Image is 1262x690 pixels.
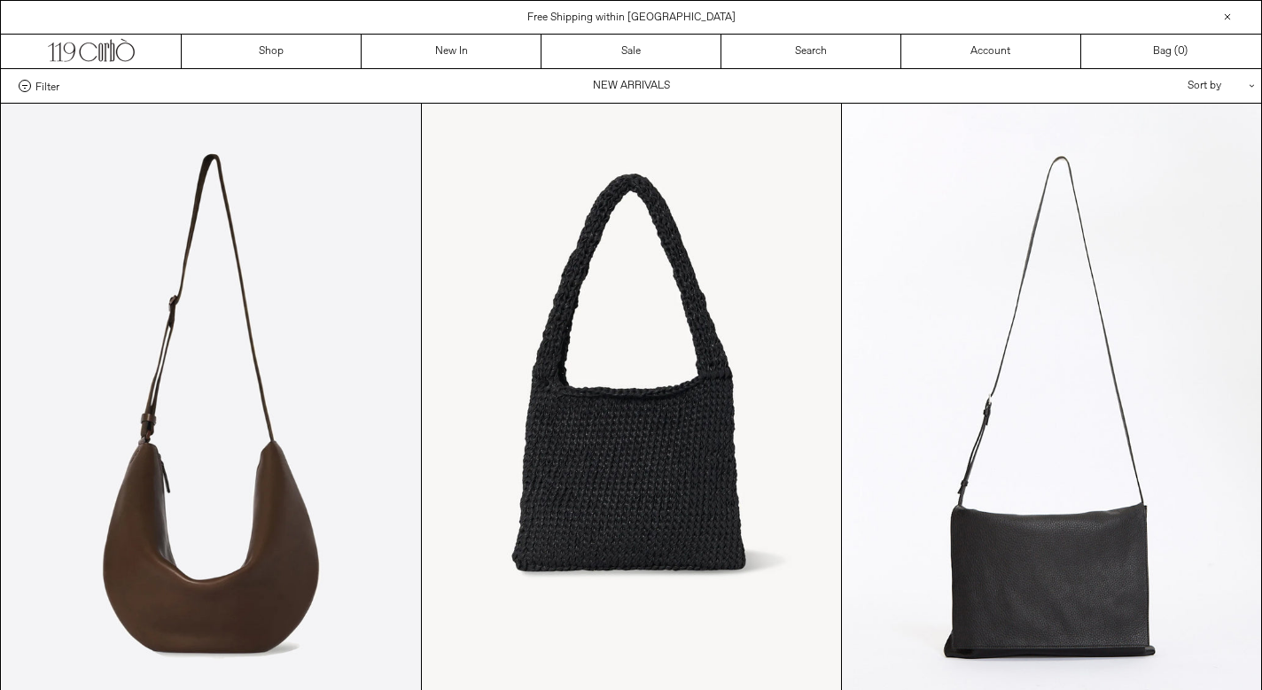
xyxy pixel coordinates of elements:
span: 0 [1178,44,1184,58]
a: Account [901,35,1081,68]
a: New In [362,35,541,68]
span: Filter [35,80,59,92]
a: Shop [182,35,362,68]
span: ) [1178,43,1188,59]
a: Bag () [1081,35,1261,68]
a: Search [721,35,901,68]
a: Free Shipping within [GEOGRAPHIC_DATA] [527,11,736,25]
div: Sort by [1084,69,1243,103]
a: Sale [541,35,721,68]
